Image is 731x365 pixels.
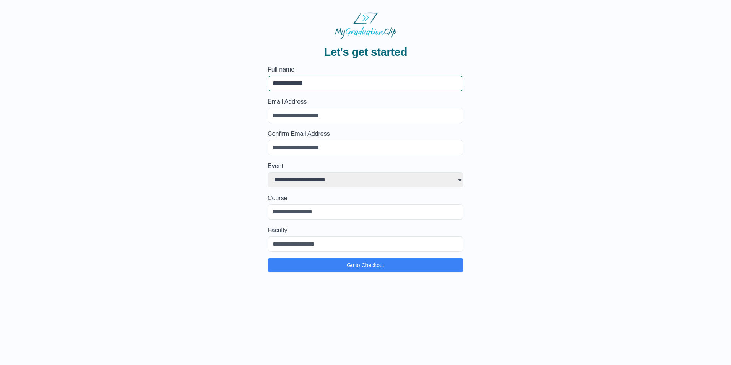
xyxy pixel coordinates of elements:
[268,258,463,272] button: Go to Checkout
[268,97,463,106] label: Email Address
[268,226,463,235] label: Faculty
[268,161,463,171] label: Event
[268,65,463,74] label: Full name
[335,12,396,39] img: MyGraduationClip
[324,45,407,59] span: Let's get started
[268,129,463,139] label: Confirm Email Address
[268,194,463,203] label: Course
